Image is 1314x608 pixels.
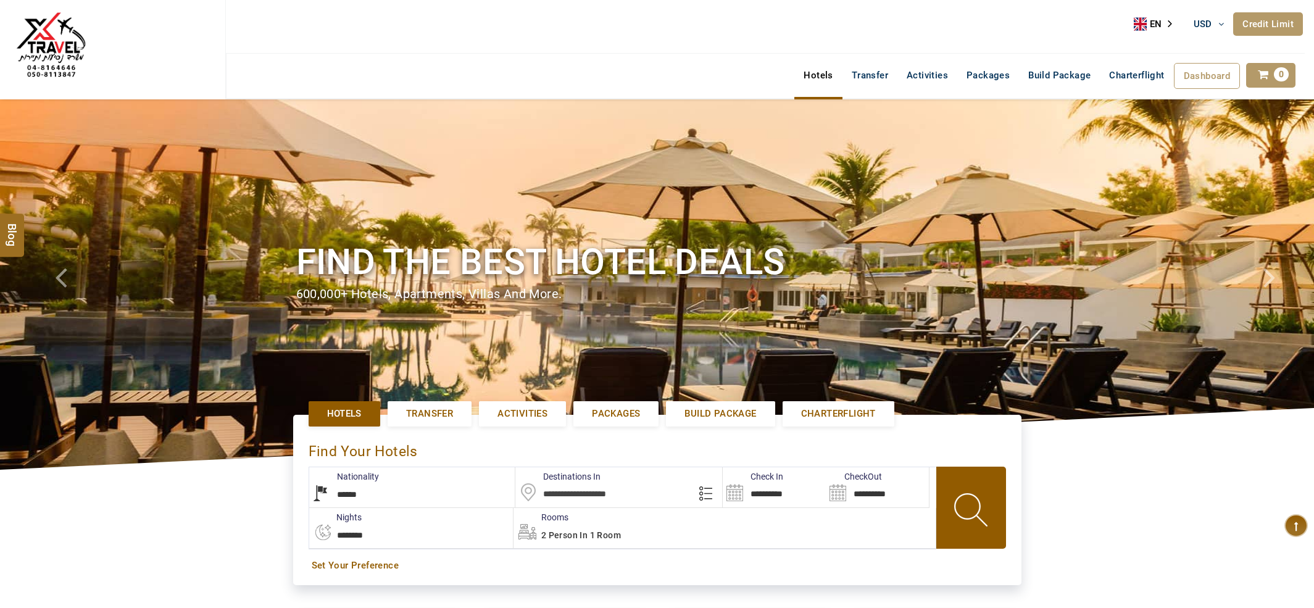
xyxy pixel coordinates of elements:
a: Build Package [666,401,775,427]
a: Hotels [794,63,842,88]
span: Packages [592,407,640,420]
a: Credit Limit [1233,12,1303,36]
a: Set Your Preference [312,559,1003,572]
label: Destinations In [515,470,601,483]
label: Rooms [514,511,568,523]
input: Search [723,467,826,507]
a: Packages [573,401,659,427]
span: Hotels [327,407,362,420]
span: Charterflight [801,407,876,420]
a: EN [1134,15,1181,33]
input: Search [826,467,929,507]
span: 2 Person in 1 Room [541,530,621,540]
a: Transfer [842,63,897,88]
span: Activities [497,407,547,420]
span: 0 [1274,67,1289,81]
a: Build Package [1019,63,1100,88]
a: Charterflight [1100,63,1173,88]
label: CheckOut [826,470,882,483]
a: Activities [897,63,957,88]
span: Transfer [406,407,453,420]
label: nights [309,511,362,523]
span: Build Package [684,407,756,420]
div: Find Your Hotels [309,430,1006,467]
label: Nationality [309,470,379,483]
div: 600,000+ hotels, apartments, villas and more. [296,285,1018,303]
img: The Royal Line Holidays [9,6,93,89]
label: Check In [723,470,783,483]
a: Packages [957,63,1019,88]
aside: Language selected: English [1134,15,1181,33]
div: Language [1134,15,1181,33]
a: Hotels [309,401,380,427]
a: Charterflight [783,401,894,427]
span: Charterflight [1109,70,1164,81]
a: Transfer [388,401,472,427]
a: Activities [479,401,566,427]
span: Dashboard [1184,70,1231,81]
span: USD [1194,19,1212,30]
span: Blog [4,223,20,234]
h1: Find the best hotel deals [296,239,1018,285]
a: 0 [1246,63,1295,88]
